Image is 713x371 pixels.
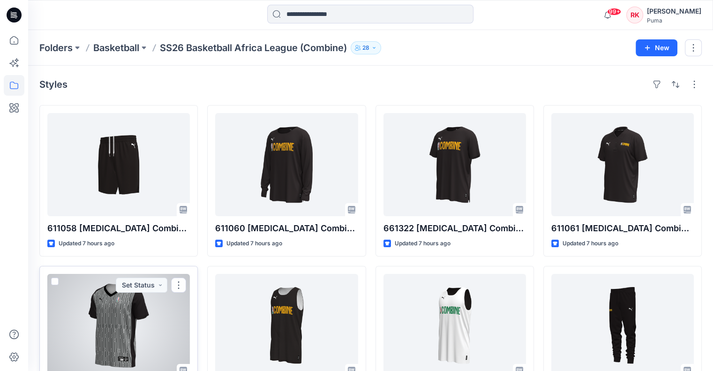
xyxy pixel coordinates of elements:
a: 611058 BAL Combine Practice Short [47,113,190,216]
a: 661322 BAL Combine SS Tee_20250929 [383,113,526,216]
p: 661322 [MEDICAL_DATA] Combine SS Tee_20250929 [383,222,526,235]
p: Updated 7 hours ago [226,239,282,249]
div: [PERSON_NAME] [647,6,701,17]
button: 28 [351,41,381,54]
a: 611061 BAL Combine Polo [551,113,694,216]
h4: Styles [39,79,68,90]
div: Puma [647,17,701,24]
a: 611060 BAL Combine LS Practice Shirt [215,113,358,216]
p: Updated 7 hours ago [59,239,114,249]
p: 611060 [MEDICAL_DATA] Combine LS Practice Shirt [215,222,358,235]
p: 611061 [MEDICAL_DATA] Combine Polo [551,222,694,235]
span: 99+ [607,8,621,15]
p: Updated 7 hours ago [395,239,450,249]
p: SS26 Basketball Africa League (Combine) [160,41,347,54]
button: New [636,39,677,56]
div: RK [626,7,643,23]
p: Updated 7 hours ago [563,239,618,249]
p: 611058 [MEDICAL_DATA] Combine Practice Short [47,222,190,235]
a: Folders [39,41,73,54]
a: Basketball [93,41,139,54]
p: 28 [362,43,369,53]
